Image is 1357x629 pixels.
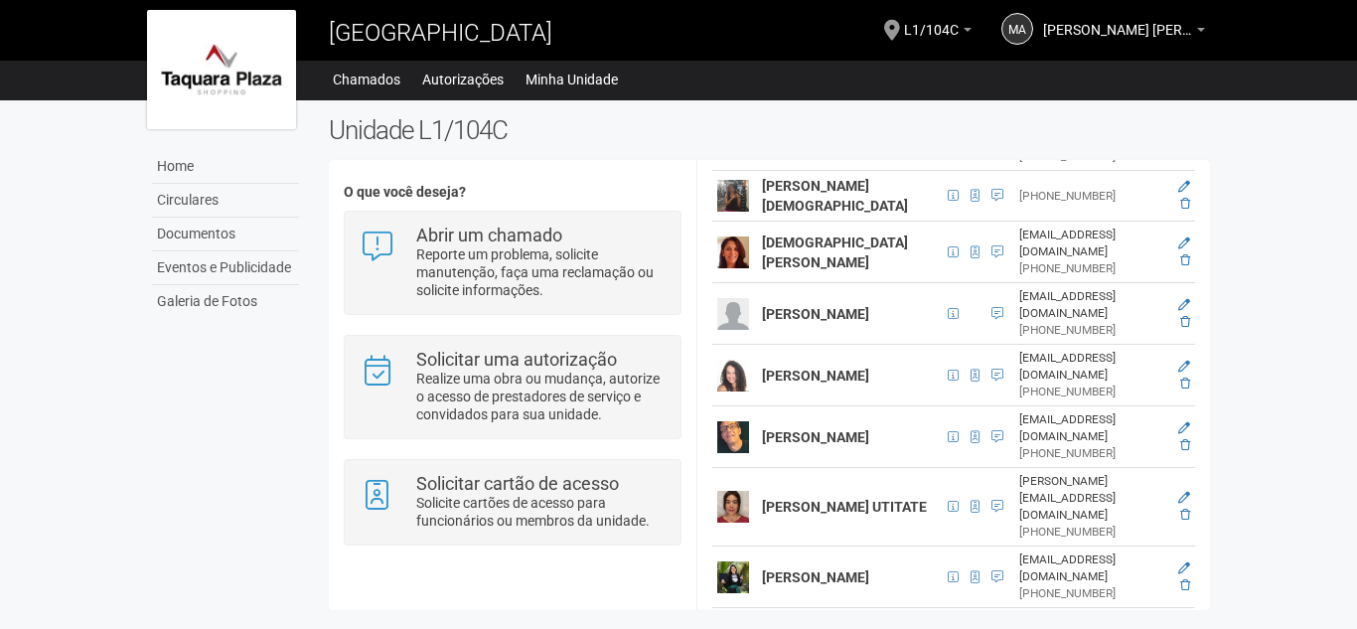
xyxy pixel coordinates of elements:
[762,235,908,270] strong: [DEMOGRAPHIC_DATA][PERSON_NAME]
[1019,260,1164,277] div: [PHONE_NUMBER]
[1043,3,1192,38] span: Marcelo Azevedo Gomes de Magalhaes
[416,473,619,494] strong: Solicitar cartão de acesso
[762,368,869,384] strong: [PERSON_NAME]
[1180,578,1190,592] a: Excluir membro
[1019,288,1164,322] div: [EMAIL_ADDRESS][DOMAIN_NAME]
[762,569,869,585] strong: [PERSON_NAME]
[762,178,908,214] strong: [PERSON_NAME][DEMOGRAPHIC_DATA]
[360,475,665,530] a: Solicitar cartão de acesso Solicite cartões de acesso para funcionários ou membros da unidade.
[717,360,749,392] img: user.png
[1019,411,1164,445] div: [EMAIL_ADDRESS][DOMAIN_NAME]
[152,218,299,251] a: Documentos
[904,25,972,41] a: L1/104C
[1180,315,1190,329] a: Excluir membro
[762,306,869,322] strong: [PERSON_NAME]
[360,227,665,299] a: Abrir um chamado Reporte um problema, solicite manutenção, faça uma reclamação ou solicite inform...
[717,491,749,523] img: user.png
[717,561,749,593] img: user.png
[717,236,749,268] img: user.png
[1180,253,1190,267] a: Excluir membro
[904,3,959,38] span: L1/104C
[1019,227,1164,260] div: [EMAIL_ADDRESS][DOMAIN_NAME]
[717,180,749,212] img: user.png
[1178,180,1190,194] a: Editar membro
[1001,13,1033,45] a: MA
[152,150,299,184] a: Home
[416,370,666,423] p: Realize uma obra ou mudança, autorize o acesso de prestadores de serviço e convidados para sua un...
[1019,524,1164,541] div: [PHONE_NUMBER]
[1178,561,1190,575] a: Editar membro
[1178,360,1190,374] a: Editar membro
[1019,551,1164,585] div: [EMAIL_ADDRESS][DOMAIN_NAME]
[416,349,617,370] strong: Solicitar uma autorização
[1180,377,1190,391] a: Excluir membro
[1180,197,1190,211] a: Excluir membro
[422,66,504,93] a: Autorizações
[1019,384,1164,400] div: [PHONE_NUMBER]
[329,19,552,47] span: [GEOGRAPHIC_DATA]
[1180,508,1190,522] a: Excluir membro
[1019,188,1164,205] div: [PHONE_NUMBER]
[333,66,400,93] a: Chamados
[147,10,296,129] img: logo.jpg
[344,185,680,200] h4: O que você deseja?
[416,245,666,299] p: Reporte um problema, solicite manutenção, faça uma reclamação ou solicite informações.
[152,251,299,285] a: Eventos e Publicidade
[1043,25,1205,41] a: [PERSON_NAME] [PERSON_NAME]
[1019,350,1164,384] div: [EMAIL_ADDRESS][DOMAIN_NAME]
[1178,298,1190,312] a: Editar membro
[1019,473,1164,524] div: [PERSON_NAME][EMAIL_ADDRESS][DOMAIN_NAME]
[1019,322,1164,339] div: [PHONE_NUMBER]
[762,429,869,445] strong: [PERSON_NAME]
[152,184,299,218] a: Circulares
[717,298,749,330] img: user.png
[1180,438,1190,452] a: Excluir membro
[329,115,1210,145] h2: Unidade L1/104C
[526,66,618,93] a: Minha Unidade
[717,421,749,453] img: user.png
[1178,491,1190,505] a: Editar membro
[1178,421,1190,435] a: Editar membro
[416,225,562,245] strong: Abrir um chamado
[360,351,665,423] a: Solicitar uma autorização Realize uma obra ou mudança, autorize o acesso de prestadores de serviç...
[152,285,299,318] a: Galeria de Fotos
[1178,236,1190,250] a: Editar membro
[416,494,666,530] p: Solicite cartões de acesso para funcionários ou membros da unidade.
[1019,445,1164,462] div: [PHONE_NUMBER]
[1019,585,1164,602] div: [PHONE_NUMBER]
[762,499,927,515] strong: [PERSON_NAME] UTITATE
